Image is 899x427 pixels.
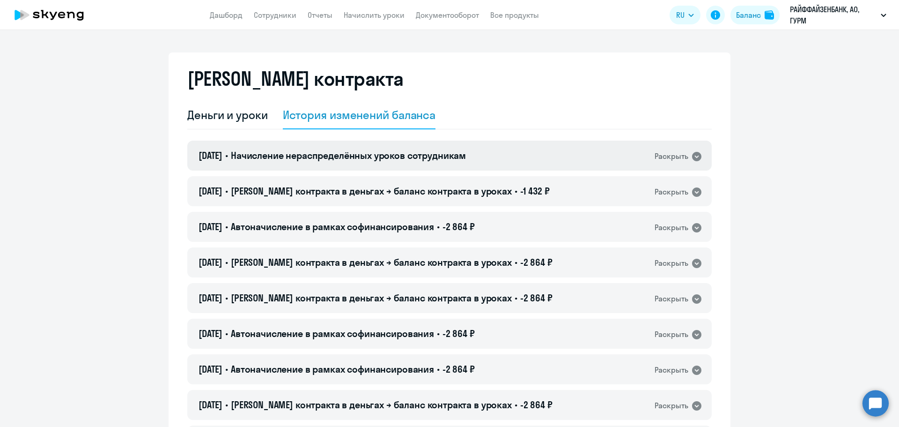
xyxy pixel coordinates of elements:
span: • [225,363,228,375]
div: История изменений баланса [283,107,436,122]
span: [PERSON_NAME] контракта в деньгах → баланс контракта в уроках [231,256,512,268]
h2: [PERSON_NAME] контракта [187,67,404,90]
span: [DATE] [199,292,222,304]
button: РАЙФФАЙЗЕНБАНК, АО, ГУРМ [785,4,891,26]
p: РАЙФФАЙЗЕНБАНК, АО, ГУРМ [790,4,877,26]
span: Автоначисление в рамках софинансирования [231,328,434,339]
button: RU [670,6,700,24]
span: [PERSON_NAME] контракта в деньгах → баланс контракта в уроках [231,185,512,197]
div: Раскрыть [655,329,688,340]
span: [DATE] [199,363,222,375]
span: [DATE] [199,256,222,268]
div: Раскрыть [655,186,688,198]
span: -2 864 ₽ [520,292,553,304]
div: Раскрыть [655,364,688,376]
span: Автоначисление в рамках софинансирования [231,221,434,232]
div: Раскрыть [655,222,688,233]
span: • [515,185,517,197]
div: Раскрыть [655,400,688,412]
div: Раскрыть [655,150,688,162]
span: Начисление нераспределённых уроков сотрудникам [231,150,466,161]
span: • [515,399,517,411]
span: • [225,399,228,411]
span: • [225,221,228,232]
span: -2 864 ₽ [520,399,553,411]
span: • [437,328,440,339]
span: -2 864 ₽ [442,221,475,232]
span: • [225,328,228,339]
a: Все продукты [490,10,539,20]
span: [PERSON_NAME] контракта в деньгах → баланс контракта в уроках [231,292,512,304]
a: Сотрудники [254,10,296,20]
a: Дашборд [210,10,243,20]
div: Раскрыть [655,257,688,269]
span: -2 864 ₽ [442,363,475,375]
div: Баланс [736,9,761,21]
div: Деньги и уроки [187,107,268,122]
span: • [225,185,228,197]
span: • [515,256,517,268]
span: Автоначисление в рамках софинансирования [231,363,434,375]
span: [DATE] [199,399,222,411]
a: Документооборот [416,10,479,20]
span: [DATE] [199,328,222,339]
span: • [225,292,228,304]
button: Балансbalance [730,6,780,24]
span: [DATE] [199,150,222,161]
a: Отчеты [308,10,332,20]
span: [DATE] [199,185,222,197]
span: • [515,292,517,304]
span: -1 432 ₽ [520,185,550,197]
span: -2 864 ₽ [520,256,553,268]
span: -2 864 ₽ [442,328,475,339]
span: • [225,150,228,161]
span: • [437,221,440,232]
img: balance [765,10,774,20]
span: • [225,256,228,268]
span: RU [676,9,685,21]
span: [DATE] [199,221,222,232]
a: Начислить уроки [344,10,405,20]
div: Раскрыть [655,293,688,305]
span: • [437,363,440,375]
span: [PERSON_NAME] контракта в деньгах → баланс контракта в уроках [231,399,512,411]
